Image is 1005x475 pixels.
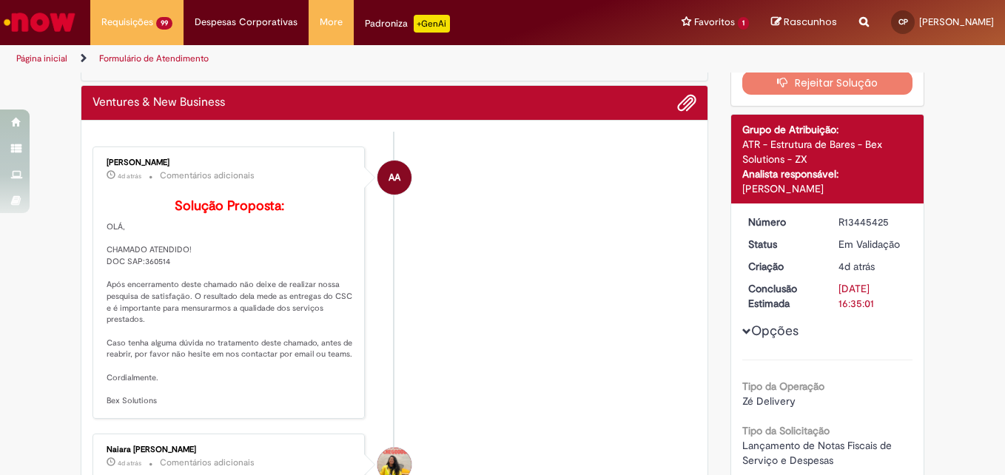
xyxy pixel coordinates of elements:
[742,71,913,95] button: Rejeitar Solução
[784,15,837,29] span: Rascunhos
[742,439,895,467] span: Lançamento de Notas Fiscais de Serviço e Despesas
[156,17,172,30] span: 99
[838,237,907,252] div: Em Validação
[838,281,907,311] div: [DATE] 16:35:01
[737,237,828,252] dt: Status
[320,15,343,30] span: More
[160,169,255,182] small: Comentários adicionais
[742,394,796,408] span: Zé Delivery
[742,380,824,393] b: Tipo da Operação
[118,172,141,181] time: 25/08/2025 18:31:26
[11,45,659,73] ul: Trilhas de página
[742,122,913,137] div: Grupo de Atribuição:
[694,15,735,30] span: Favoritos
[742,137,913,166] div: ATR - Estrutura de Bares - Bex Solutions - ZX
[118,459,141,468] time: 25/08/2025 16:35:01
[771,16,837,30] a: Rascunhos
[919,16,994,28] span: [PERSON_NAME]
[107,199,353,407] p: OLÁ, CHAMADO ATENDIDO! DOC SAP:360514 Após encerramento deste chamado não deixe de realizar nossa...
[118,172,141,181] span: 4d atrás
[738,17,749,30] span: 1
[898,17,908,27] span: CP
[365,15,450,33] div: Padroniza
[742,166,913,181] div: Analista responsável:
[160,457,255,469] small: Comentários adicionais
[742,424,830,437] b: Tipo da Solicitação
[838,259,907,274] div: 25/08/2025 16:27:31
[99,53,209,64] a: Formulário de Atendimento
[107,445,353,454] div: Naiara [PERSON_NAME]
[377,161,411,195] div: Adriana Abdalla
[737,215,828,229] dt: Número
[737,259,828,274] dt: Criação
[838,260,875,273] span: 4d atrás
[107,158,353,167] div: [PERSON_NAME]
[737,281,828,311] dt: Conclusão Estimada
[93,96,225,110] h2: Ventures & New Business Histórico de tíquete
[195,15,298,30] span: Despesas Corporativas
[414,15,450,33] p: +GenAi
[16,53,67,64] a: Página inicial
[175,198,284,215] b: Solução Proposta:
[677,93,696,112] button: Adicionar anexos
[1,7,78,37] img: ServiceNow
[118,459,141,468] span: 4d atrás
[742,181,913,196] div: [PERSON_NAME]
[838,215,907,229] div: R13445425
[101,15,153,30] span: Requisições
[389,160,400,195] span: AA
[838,260,875,273] time: 25/08/2025 16:27:31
